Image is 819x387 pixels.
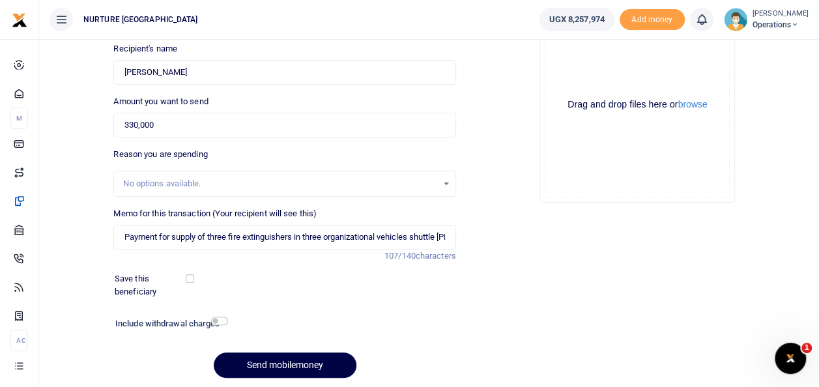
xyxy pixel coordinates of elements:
[113,95,208,108] label: Amount you want to send
[113,207,317,220] label: Memo for this transaction (Your recipient will see this)
[10,107,28,129] li: M
[416,251,456,261] span: characters
[214,352,356,378] button: Send mobilemoney
[724,8,747,31] img: profile-user
[113,60,455,85] input: Loading name...
[384,251,416,261] span: 107/140
[534,8,619,31] li: Wallet ballance
[539,8,614,31] a: UGX 8,257,974
[801,343,812,353] span: 1
[620,14,685,23] a: Add money
[753,19,809,31] span: Operations
[678,100,707,109] button: browse
[545,98,729,111] div: Drag and drop files here or
[113,225,455,250] input: Enter extra information
[724,8,809,31] a: profile-user [PERSON_NAME] Operations
[123,177,437,190] div: No options available.
[113,148,207,161] label: Reason you are spending
[12,12,27,28] img: logo-small
[549,13,604,26] span: UGX 8,257,974
[115,272,188,298] label: Save this beneficiary
[12,14,27,24] a: logo-small logo-large logo-large
[620,9,685,31] li: Toup your wallet
[10,330,28,351] li: Ac
[539,7,735,203] div: File Uploader
[775,343,806,374] iframe: Intercom live chat
[753,8,809,20] small: [PERSON_NAME]
[113,113,455,137] input: UGX
[113,42,177,55] label: Recipient's name
[78,14,203,25] span: NURTURE [GEOGRAPHIC_DATA]
[115,319,222,329] h6: Include withdrawal charges
[620,9,685,31] span: Add money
